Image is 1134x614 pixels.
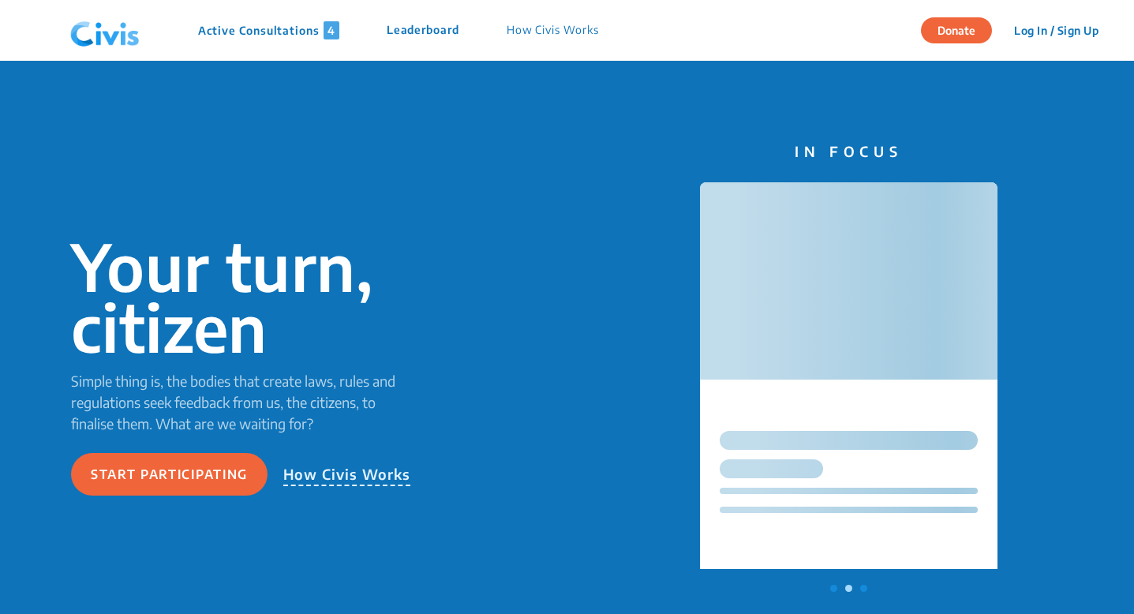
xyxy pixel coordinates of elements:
a: Donate [921,21,1004,37]
button: Log In / Sign Up [1004,18,1109,43]
p: Simple thing is, the bodies that create laws, rules and regulations seek feedback from us, the ci... [71,370,418,434]
p: Leaderboard [387,21,459,39]
p: How Civis Works [283,463,411,486]
button: Donate [921,17,992,43]
span: 4 [324,21,339,39]
button: Start participating [71,453,268,496]
img: navlogo.png [64,7,146,54]
p: Your turn, citizen [71,236,418,358]
p: How Civis Works [507,21,599,39]
p: Active Consultations [198,21,339,39]
p: IN FOCUS [700,140,997,162]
